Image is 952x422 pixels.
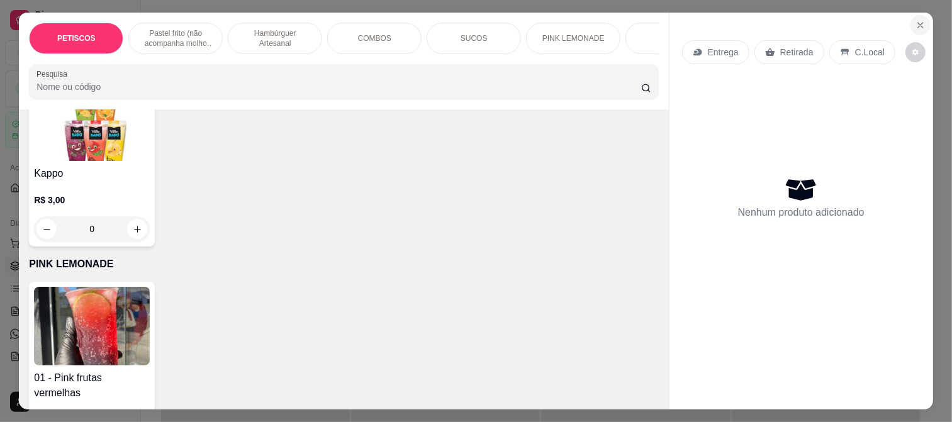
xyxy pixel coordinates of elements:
[127,219,147,239] button: increase-product-quantity
[358,33,391,43] p: COMBOS
[139,28,212,48] p: Pastel frito (não acompanha molho artesanal)
[34,287,150,365] img: product-image
[738,205,865,220] p: Nenhum produto adicionado
[34,194,150,206] p: R$ 3,00
[36,69,72,79] label: Pesquisa
[29,257,658,272] p: PINK LEMONADE
[57,33,96,43] p: PETISCOS
[855,46,885,58] p: C.Local
[36,81,641,93] input: Pesquisa
[238,28,311,48] p: Hambúrguer Artesanal
[461,33,488,43] p: SUCOS
[910,15,931,35] button: Close
[34,82,150,161] img: product-image
[34,166,150,181] h4: Kappo
[905,42,926,62] button: decrease-product-quantity
[34,370,150,401] h4: 01 - Pink frutas vermelhas
[36,219,57,239] button: decrease-product-quantity
[708,46,739,58] p: Entrega
[542,33,605,43] p: PINK LEMONADE
[780,46,814,58] p: Retirada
